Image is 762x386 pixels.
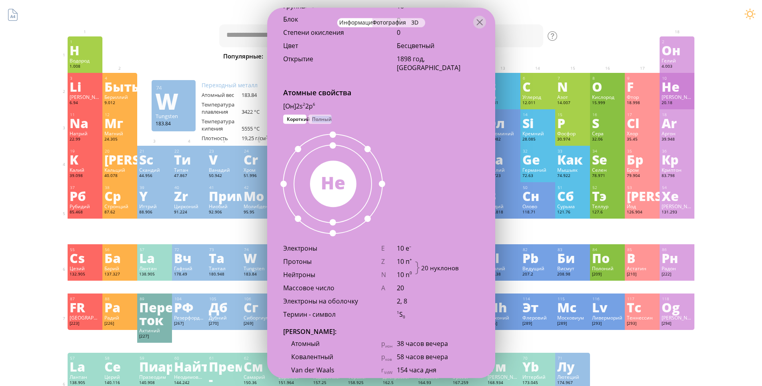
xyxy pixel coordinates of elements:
ya-tr-span: Фосфор [557,130,576,137]
ya-tr-span: Московиум [557,314,584,321]
ya-tr-span: S [592,114,599,132]
div: 83.798 [662,173,692,179]
ya-tr-span: Нихоний [488,314,509,321]
ya-tr-span: 3 [266,135,268,140]
ya-tr-span: См [244,357,263,376]
ya-tr-span: Атомный вес [202,91,234,99]
div: 74 [244,247,274,252]
ya-tr-span: Хром [244,167,256,173]
ya-tr-span: Бром [627,167,639,173]
ya-tr-span: Эл [488,114,505,132]
div: 32.06 [592,137,623,143]
ya-tr-span: 0 [403,314,405,320]
ya-tr-span: Ниобий [209,203,228,209]
ya-tr-span: Yb [522,357,539,376]
ya-tr-span: Температура кипения [202,118,234,132]
ya-tr-span: Цирконий [174,203,198,209]
ya-tr-span: Сг [244,298,258,316]
div: 10.81 [488,100,518,107]
ya-tr-span: ков [385,357,392,362]
ya-tr-span: Празеодим [139,374,166,380]
ya-tr-span: Быть [104,77,139,96]
ya-tr-span: 20 нуклонов [421,264,459,272]
div: 9.012 [104,100,135,107]
ya-tr-span: Интерактивная химия [332,4,476,20]
ya-tr-span: Ведущий [522,265,544,271]
div: 121.76 [557,209,588,216]
ya-tr-span: + [410,257,412,262]
div: 8 [592,76,623,81]
ya-tr-span: Криптон [662,167,682,173]
ya-tr-span: Гафний [174,265,192,271]
ya-tr-span: La [139,249,155,267]
ya-tr-span: P [557,114,565,132]
ya-tr-span: Висмут [557,265,574,271]
ya-tr-span: Эт [522,298,538,316]
ya-tr-span: [PERSON_NAME] [104,150,211,169]
ya-tr-span: Сн [522,187,539,205]
ya-tr-span: [PERSON_NAME]: [283,327,336,336]
ya-tr-span: Он [662,41,680,59]
div: 12.011 [522,100,553,107]
ya-tr-span: 3D [411,18,418,26]
ya-tr-span: Сб [557,187,574,205]
div: 14 [523,112,553,117]
div: 13 [488,112,518,117]
ya-tr-span: C [522,77,531,96]
ya-tr-span: Титан [174,167,188,173]
ya-tr-span: Селен [592,167,607,173]
ya-tr-span: Вч [174,249,191,267]
ya-tr-span: Натрий [70,130,88,137]
div: 32 [523,149,553,154]
ya-tr-span: S [399,310,403,319]
ya-tr-span: Pb [522,249,539,267]
ya-tr-span: Флеровий [522,314,547,321]
ya-tr-span: Скандий [139,167,160,173]
ya-tr-span: Самарий [244,374,265,380]
div: 14.007 [557,100,588,107]
ya-tr-span: O [592,77,602,96]
div: 41 [209,185,240,190]
ya-tr-span: 1898 год, [GEOGRAPHIC_DATA] [397,54,460,72]
ya-tr-span: Стронций [104,203,128,209]
ya-tr-span: Лютеций [557,374,579,380]
ya-tr-span: [GEOGRAPHIC_DATA] [70,314,118,321]
ya-tr-span: N [381,270,386,279]
ya-tr-span: Лантан [139,265,157,271]
div: 3 [70,76,100,81]
ya-tr-span: 10 e [397,244,409,253]
div: 54 [662,185,692,190]
ya-tr-span: Алюминий [488,130,514,137]
ya-tr-span: H [70,41,80,59]
div: 15 [558,112,588,117]
div: 26.982 [488,137,518,143]
ya-tr-span: По [592,249,610,267]
ya-tr-span: F [627,77,634,96]
ya-tr-span: Ванадий [209,167,230,173]
ya-tr-span: Гелий [662,57,676,64]
ya-tr-span: Ar [662,114,677,132]
div: 79.904 [627,173,658,179]
ya-tr-span: Ср [104,187,121,205]
div: 40 [174,185,205,190]
ya-tr-span: Lv [592,298,608,316]
ya-tr-span: Популярные: [223,52,263,60]
div: 39.098 [70,173,100,179]
ya-tr-span: 38 часов вечера [397,339,448,348]
ya-tr-span: Рб [70,187,86,205]
div: 42 [244,185,274,190]
ya-tr-span: Тэ [592,187,606,205]
ya-tr-span: K [70,150,78,169]
ya-tr-span: Иттрий [139,203,157,209]
ya-tr-span: Га [488,150,503,169]
div: 12 [105,112,135,117]
ya-tr-span: 58 часов вечера [397,352,448,361]
div: 51 [558,185,588,190]
ya-tr-span: Астатин [627,265,646,271]
ya-tr-span: Переходный металл [202,81,258,89]
ya-tr-span: Неодимовый [174,374,205,380]
ya-tr-span: Магний [104,130,123,137]
ya-tr-span: Дубний [209,314,227,321]
div: 72.63 [522,173,553,179]
div: 7 [558,76,588,81]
